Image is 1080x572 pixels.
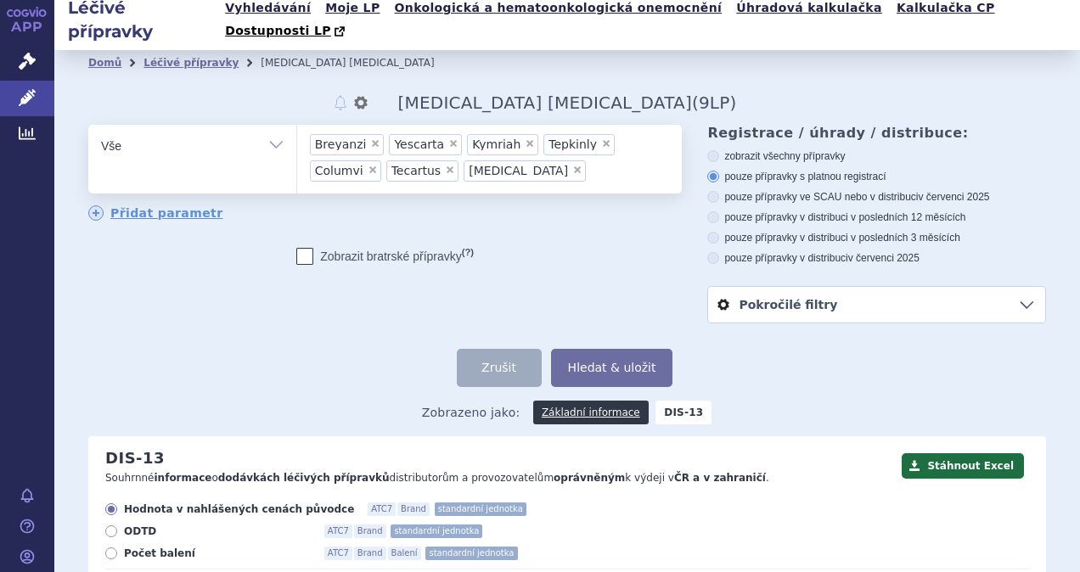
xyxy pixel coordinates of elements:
[708,287,1045,322] a: Pokročilé filtry
[655,401,712,424] strong: DIS-13
[918,191,989,203] span: v červenci 2025
[397,502,430,516] span: Brand
[462,247,474,258] abbr: (?)
[218,472,390,484] strong: dodávkách léčivých přípravků
[370,138,380,149] span: ×
[692,93,737,113] span: ( LP)
[352,93,369,113] button: nastavení
[601,138,611,149] span: ×
[591,160,600,181] input: BreyanziYescartaKymriahTepkinlyColumviTecartus[MEDICAL_DATA]
[368,165,378,175] span: ×
[225,24,331,37] span: Dostupnosti LP
[554,472,625,484] strong: oprávněným
[261,50,456,76] li: Lymphomas Immunotherapy
[572,165,582,175] span: ×
[425,547,517,560] span: standardní jednotka
[324,524,352,538] span: ATC7
[220,20,353,43] a: Dostupnosti LP
[707,149,1046,163] label: zobrazit všechny přípravky
[902,453,1024,479] button: Stáhnout Excel
[391,524,482,538] span: standardní jednotka
[707,231,1046,244] label: pouze přípravky v distribuci v posledních 3 měsících
[398,93,692,113] span: Lymphomas Immunotherapy
[88,57,121,69] a: Domů
[469,165,568,177] span: [MEDICAL_DATA]
[354,547,386,560] span: Brand
[525,138,535,149] span: ×
[296,248,474,265] label: Zobrazit bratrské přípravky
[324,547,352,560] span: ATC7
[422,401,520,424] span: Zobrazeno jako:
[124,502,354,516] span: Hodnota v nahlášených cenách původce
[143,57,239,69] a: Léčivé přípravky
[707,170,1046,183] label: pouze přípravky s platnou registrací
[707,251,1046,265] label: pouze přípravky v distribuci
[707,190,1046,204] label: pouze přípravky ve SCAU nebo v distribuci
[551,349,673,387] button: Hledat & uložit
[315,165,363,177] span: Columvi
[155,472,212,484] strong: informace
[315,138,367,150] span: Breyanzi
[88,205,223,221] a: Přidat parametr
[124,547,311,560] span: Počet balení
[394,138,444,150] span: Yescarta
[472,138,520,150] span: Kymriah
[699,93,710,113] span: 9
[548,138,597,150] span: Tepkinly
[105,471,893,485] p: Souhrnné o distributorům a provozovatelům k výdeji v .
[124,524,311,538] span: ODTD
[388,547,421,560] span: Balení
[674,472,766,484] strong: ČR a v zahraničí
[105,449,165,468] h2: DIS-13
[354,524,386,538] span: Brand
[533,401,649,424] a: Základní informace
[391,165,441,177] span: Tecartus
[707,125,1046,141] h3: Registrace / úhrady / distribuce:
[435,502,526,516] span: standardní jednotka
[707,210,1046,224] label: pouze přípravky v distribuci v posledních 12 měsících
[368,502,396,516] span: ATC7
[448,138,458,149] span: ×
[445,165,455,175] span: ×
[457,349,542,387] button: Zrušit
[848,252,920,264] span: v červenci 2025
[332,93,349,113] button: notifikace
